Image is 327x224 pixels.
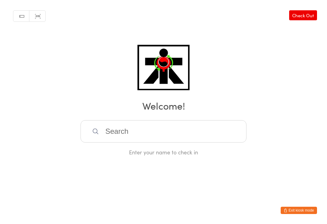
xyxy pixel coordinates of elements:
[137,45,189,90] img: ATI Martial Arts Malaga
[289,10,317,20] a: Check Out
[6,99,321,112] h2: Welcome!
[281,207,317,214] button: Exit kiosk mode
[81,120,246,143] input: Search
[81,148,246,156] div: Enter your name to check in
